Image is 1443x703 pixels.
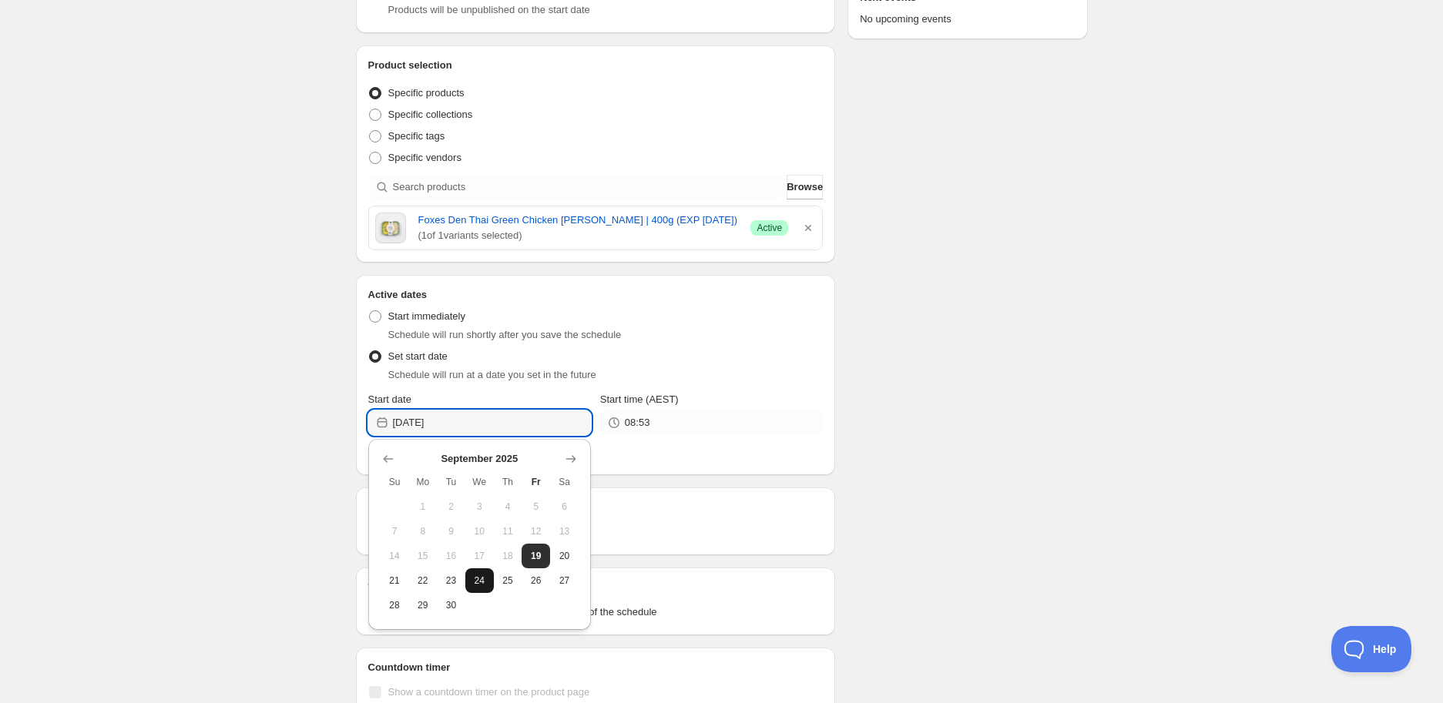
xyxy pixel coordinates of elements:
[471,550,488,562] span: 17
[860,12,1075,27] p: No upcoming events
[381,544,409,568] button: Sunday September 14 2025
[388,686,590,698] span: Show a countdown timer on the product page
[550,544,579,568] button: Saturday September 20 2025
[368,287,824,303] h2: Active dates
[418,213,739,228] a: Foxes Den Thai Green Chicken [PERSON_NAME] | 400g (EXP [DATE])
[388,87,465,99] span: Specific products
[465,544,494,568] button: Wednesday September 17 2025
[387,550,403,562] span: 14
[494,470,522,494] th: Thursday
[414,476,431,488] span: Mo
[465,568,494,593] button: Wednesday September 24 2025
[494,568,522,593] button: Thursday September 25 2025
[408,519,437,544] button: Monday September 8 2025
[388,369,596,380] span: Schedule will run at a date you set in the future
[381,519,409,544] button: Sunday September 7 2025
[500,476,516,488] span: Th
[443,500,459,513] span: 2
[368,393,411,405] span: Start date
[522,494,550,519] button: Friday September 5 2025
[368,500,824,515] h2: Repeating
[443,550,459,562] span: 16
[388,109,473,120] span: Specific collections
[414,599,431,611] span: 29
[560,448,582,470] button: Show next month, October 2025
[387,574,403,587] span: 21
[528,500,544,513] span: 5
[443,574,459,587] span: 23
[757,222,782,234] span: Active
[437,593,465,618] button: Tuesday September 30 2025
[414,550,431,562] span: 15
[494,544,522,568] button: Thursday September 18 2025
[437,568,465,593] button: Tuesday September 23 2025
[443,525,459,537] span: 9
[381,568,409,593] button: Sunday September 21 2025
[387,525,403,537] span: 7
[494,494,522,519] button: Thursday September 4 2025
[1331,626,1412,672] iframe: Toggle Customer Support
[388,130,445,142] span: Specific tags
[556,550,572,562] span: 20
[500,500,516,513] span: 4
[418,228,739,243] span: ( 1 of 1 variants selected)
[556,500,572,513] span: 6
[388,329,622,340] span: Schedule will run shortly after you save the schedule
[500,574,516,587] span: 25
[528,525,544,537] span: 12
[465,494,494,519] button: Wednesday September 3 2025
[556,525,572,537] span: 13
[522,519,550,544] button: Friday September 12 2025
[408,494,437,519] button: Monday September 1 2025
[787,175,823,199] button: Browse
[414,574,431,587] span: 22
[368,580,824,595] h2: Tags
[528,550,544,562] span: 19
[787,179,823,195] span: Browse
[471,500,488,513] span: 3
[465,470,494,494] th: Wednesday
[471,525,488,537] span: 10
[550,568,579,593] button: Saturday September 27 2025
[528,476,544,488] span: Fr
[437,544,465,568] button: Tuesday September 16 2025
[381,593,409,618] button: Sunday September 28 2025
[471,574,488,587] span: 24
[522,544,550,568] button: Today Friday September 19 2025
[500,550,516,562] span: 18
[408,568,437,593] button: Monday September 22 2025
[600,393,679,405] span: Start time (AEST)
[528,574,544,587] span: 26
[471,476,488,488] span: We
[437,470,465,494] th: Tuesday
[408,470,437,494] th: Monday
[443,476,459,488] span: Tu
[522,568,550,593] button: Friday September 26 2025
[556,476,572,488] span: Sa
[437,519,465,544] button: Tuesday September 9 2025
[414,500,431,513] span: 1
[381,470,409,494] th: Sunday
[393,175,784,199] input: Search products
[388,152,461,163] span: Specific vendors
[500,525,516,537] span: 11
[494,519,522,544] button: Thursday September 11 2025
[556,574,572,587] span: 27
[437,494,465,519] button: Tuesday September 2 2025
[443,599,459,611] span: 30
[387,599,403,611] span: 28
[408,593,437,618] button: Monday September 29 2025
[388,310,465,322] span: Start immediately
[550,519,579,544] button: Saturday September 13 2025
[388,4,590,15] span: Products will be unpublished on the start date
[414,525,431,537] span: 8
[368,660,824,675] h2: Countdown timer
[387,476,403,488] span: Su
[522,470,550,494] th: Friday
[550,494,579,519] button: Saturday September 6 2025
[408,544,437,568] button: Monday September 15 2025
[368,58,824,73] h2: Product selection
[465,519,494,544] button: Wednesday September 10 2025
[550,470,579,494] th: Saturday
[378,448,399,470] button: Show previous month, August 2025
